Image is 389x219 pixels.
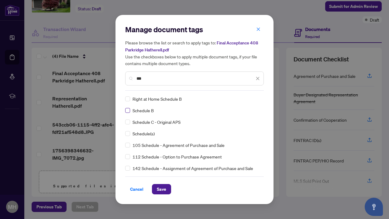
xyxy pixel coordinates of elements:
[125,25,264,34] h2: Manage document tags
[125,39,264,67] h5: Please browse the list or search to apply tags to: Use the checkboxes below to apply multiple doc...
[133,165,253,172] span: 142 Schedule - Assignment of Agreement of Purchase and Sale
[256,76,260,81] span: close
[365,198,383,216] button: Open asap
[152,184,171,194] button: Save
[157,184,166,194] span: Save
[133,142,225,148] span: 105 Schedule - Agreement of Purchase and Sale
[130,184,143,194] span: Cancel
[133,107,154,114] span: Schedule B
[133,130,155,137] span: Schedule(s)
[133,119,181,125] span: Schedule C - Original APS
[125,184,148,194] button: Cancel
[256,27,260,31] span: close
[133,96,182,102] span: Right at Home Schedule B
[133,153,222,160] span: 112 Schedule - Option to Purchase Agreement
